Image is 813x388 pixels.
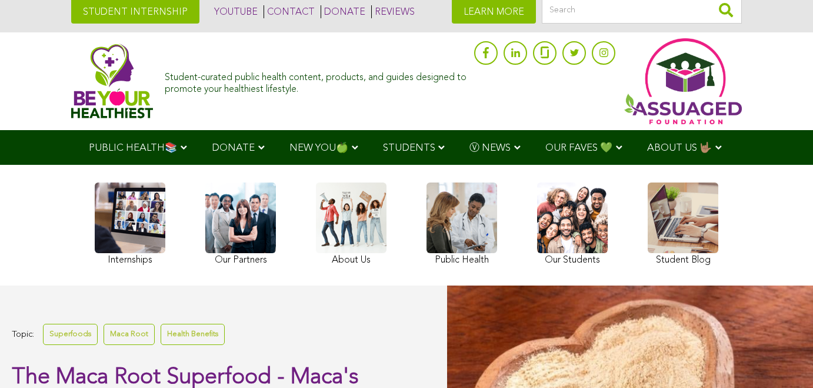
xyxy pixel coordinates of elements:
[165,67,468,95] div: Student-curated public health content, products, and guides designed to promote your healthiest l...
[264,5,315,18] a: CONTACT
[289,143,348,153] span: NEW YOU🍏
[754,331,813,388] iframe: Chat Widget
[71,130,742,165] div: Navigation Menu
[624,38,742,124] img: Assuaged App
[12,327,34,343] span: Topic:
[321,5,365,18] a: DONATE
[541,47,549,58] img: glassdoor
[161,324,225,344] a: Health Benefits
[43,324,98,344] a: Superfoods
[545,143,612,153] span: OUR FAVES 💚
[647,143,712,153] span: ABOUT US 🤟🏽
[71,44,153,118] img: Assuaged
[371,5,415,18] a: REVIEWS
[212,143,255,153] span: DONATE
[383,143,435,153] span: STUDENTS
[104,324,155,344] a: Maca Root
[211,5,258,18] a: YOUTUBE
[469,143,511,153] span: Ⓥ NEWS
[89,143,177,153] span: PUBLIC HEALTH📚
